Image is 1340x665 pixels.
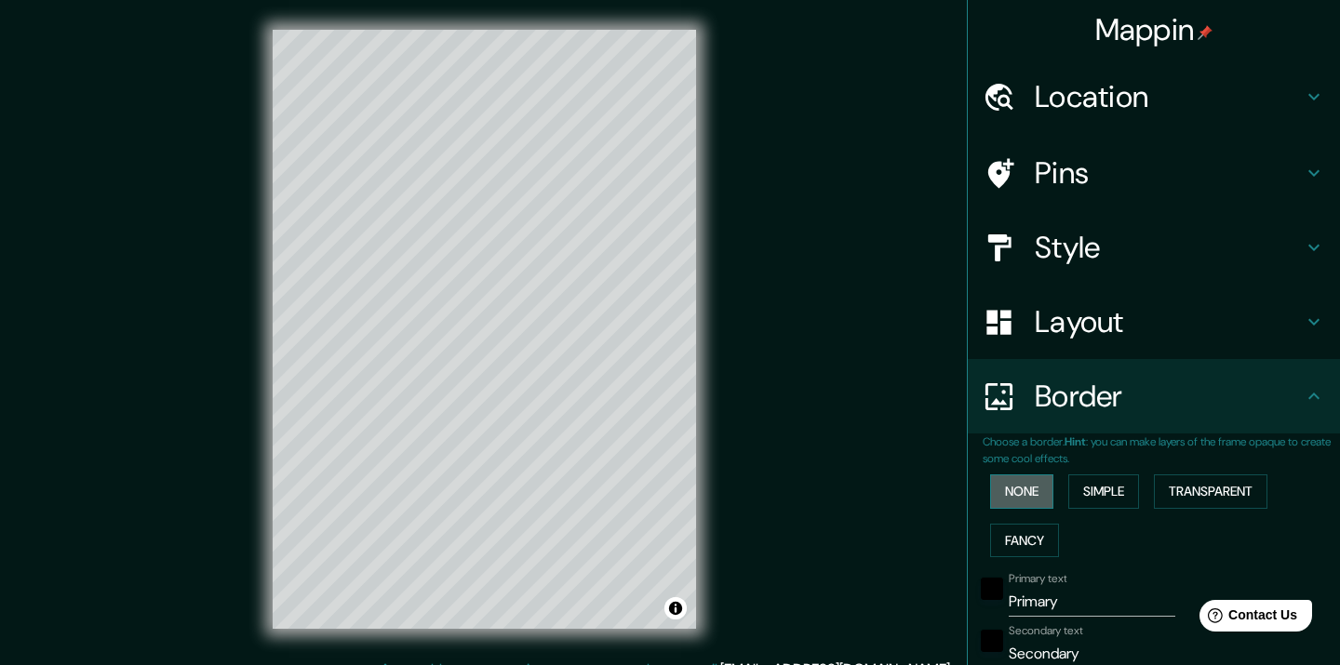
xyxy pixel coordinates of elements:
[1174,592,1320,645] iframe: Help widget launcher
[981,578,1003,600] button: black
[1095,11,1213,48] h4: Mappin
[1198,25,1213,40] img: pin-icon.png
[983,433,1340,467] p: Choose a border. : you can make layers of the frame opaque to create some cool effects.
[968,285,1340,359] div: Layout
[1154,474,1267,509] button: Transparent
[968,136,1340,210] div: Pins
[664,597,687,619] button: Toggle attribution
[1009,571,1066,587] label: Primary text
[1035,378,1303,415] h4: Border
[1009,623,1083,639] label: Secondary text
[1035,229,1303,266] h4: Style
[990,524,1059,558] button: Fancy
[968,60,1340,134] div: Location
[990,474,1053,509] button: None
[1035,78,1303,115] h4: Location
[1065,434,1086,449] b: Hint
[1068,474,1139,509] button: Simple
[981,630,1003,652] button: black
[1035,154,1303,192] h4: Pins
[1035,303,1303,340] h4: Layout
[968,359,1340,433] div: Border
[968,210,1340,285] div: Style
